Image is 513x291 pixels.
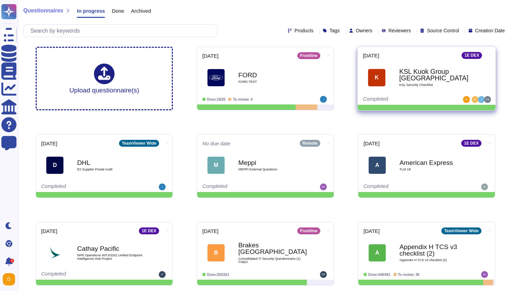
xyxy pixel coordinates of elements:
[320,96,327,103] img: user
[202,141,230,146] span: No due date
[399,168,468,171] span: TLM 1E
[472,96,478,103] img: user
[238,80,307,83] span: FORD TEST
[399,258,468,262] span: Appendix H TCS v3 checklist (2)
[202,183,286,190] div: Completed
[297,52,320,59] div: Frontline
[23,8,63,13] span: Questionnaires
[463,96,470,103] img: user
[481,271,488,278] img: user
[399,159,468,166] b: American Express
[238,168,307,171] span: MEPPI External Questions
[77,8,105,13] span: In progress
[119,140,159,147] div: TeamViewer Wide
[461,140,481,147] div: 1E DEX
[46,157,63,174] div: D
[159,271,166,278] img: user
[69,64,139,93] div: Upload questionnaire(s)
[1,272,20,287] button: user
[10,259,14,263] div: 2
[363,96,448,103] div: Completed
[369,157,386,174] div: A
[368,69,385,86] div: K
[238,242,307,255] b: Brakes [GEOGRAPHIC_DATA]
[41,228,57,234] span: [DATE]
[77,168,146,171] span: E2 Supplier Postal Audit
[441,227,481,234] div: TeamViewer Wide
[363,141,380,146] span: [DATE]
[41,183,125,190] div: Completed
[320,183,327,190] img: user
[238,159,307,166] b: Meppi
[475,28,505,33] span: Creation Date
[207,273,229,277] span: Done: 202/251
[238,257,307,264] span: Consolidated IT Security Questionnaire (1) Copy1
[369,244,386,261] div: A
[398,273,420,277] span: To review: 36
[297,227,320,234] div: Frontline
[320,271,327,278] img: user
[356,28,372,33] span: Owners
[46,244,63,261] img: Logo
[363,53,379,58] span: [DATE]
[159,183,166,190] img: user
[202,53,218,58] span: [DATE]
[389,28,411,33] span: Reviewers
[207,244,225,261] div: B
[139,227,159,234] div: 1E DEX
[399,83,468,87] span: KSL Security Checklist
[3,273,15,286] img: user
[481,183,488,190] img: user
[202,228,218,234] span: [DATE]
[363,228,380,234] span: [DATE]
[399,244,468,257] b: Appendix H TCS v3 checklist (2)
[77,159,146,166] b: DHL
[427,28,459,33] span: Source Control
[238,72,307,78] b: FORD
[484,96,491,103] img: user
[27,25,217,37] input: Search by keywords
[233,98,252,101] span: To review: 4
[41,141,57,146] span: [DATE]
[363,183,448,190] div: Completed
[77,254,146,260] span: NFR Operations IMT.63262 Unified Endpoint Intelligence Hub Project
[207,98,225,101] span: Done: 18/25
[112,8,124,13] span: Done
[399,68,468,82] b: KSL Kuok Group [GEOGRAPHIC_DATA]
[295,28,313,33] span: Products
[368,273,391,277] span: Done: 449/491
[330,28,340,33] span: Tags
[300,140,320,147] div: Remote
[207,157,225,174] div: M
[41,271,125,278] div: Completed
[77,245,146,252] b: Cathay Pacific
[131,8,151,13] span: Archived
[462,52,482,59] div: 1E DEX
[207,69,225,86] img: Logo
[478,96,485,103] img: user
